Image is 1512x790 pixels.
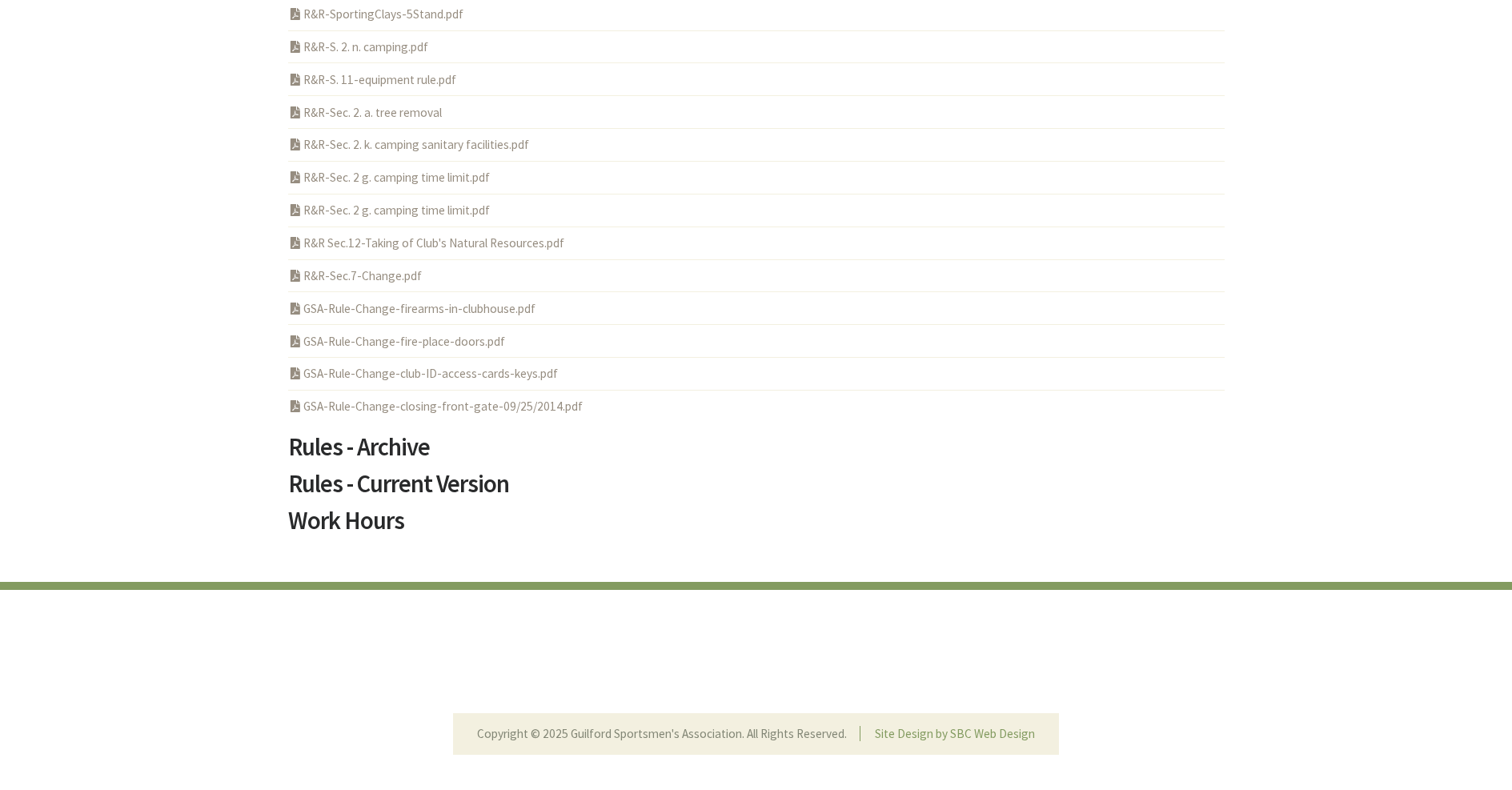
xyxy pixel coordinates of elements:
[288,237,303,249] i: PDF Acrobat Document
[288,105,442,120] a: R&R-Sec. 2. a. tree removal
[288,203,490,218] a: R&R-Sec. 2 g. camping time limit.pdf
[288,137,529,152] a: R&R-Sec. 2. k. camping sanitary facilities.pdf
[288,138,303,150] i: PDF Acrobat Document
[288,39,428,54] a: R&R-S. 2. n. camping.pdf
[288,435,1225,471] a: Rules - Archive
[288,6,463,22] a: R&R-SportingClays-5Stand.pdf
[288,399,583,414] a: GSA-Rule-Change-closing-front-gate-09/25/2014.pdf
[288,235,564,251] a: R&R Sec.12-Taking of Club's Natural Resources.pdf
[288,335,303,347] i: PDF Acrobat Document
[288,366,558,381] a: GSA-Rule-Change-club-ID-access-cards-keys.pdf
[288,106,303,118] i: PDF Acrobat Document
[288,270,303,282] i: PDF Acrobat Document
[288,471,1225,508] a: Rules - Current Version
[288,72,456,87] a: R&R-S. 11-equipment rule.pdf
[288,8,303,20] i: PDF Acrobat Document
[288,400,303,412] i: PDF Acrobat Document
[477,726,860,741] li: Copyright © 2025 Guilford Sportsmen's Association. All Rights Reserved.
[288,508,1225,545] a: Work Hours
[288,367,303,379] i: PDF Acrobat Document
[288,268,422,283] a: R&R-Sec.7-Change.pdf
[288,301,535,316] a: GSA-Rule-Change-firearms-in-clubhouse.pdf
[288,170,490,185] a: R&R-Sec. 2 g. camping time limit.pdf
[288,303,303,315] i: PDF Acrobat Document
[288,41,303,53] i: PDF Acrobat Document
[288,204,303,216] i: PDF Acrobat Document
[288,334,505,349] a: GSA-Rule-Change-fire-place-doors.pdf
[288,171,303,183] i: PDF Acrobat Document
[875,726,1035,741] a: Site Design by SBC Web Design
[288,74,303,86] i: PDF Acrobat Document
